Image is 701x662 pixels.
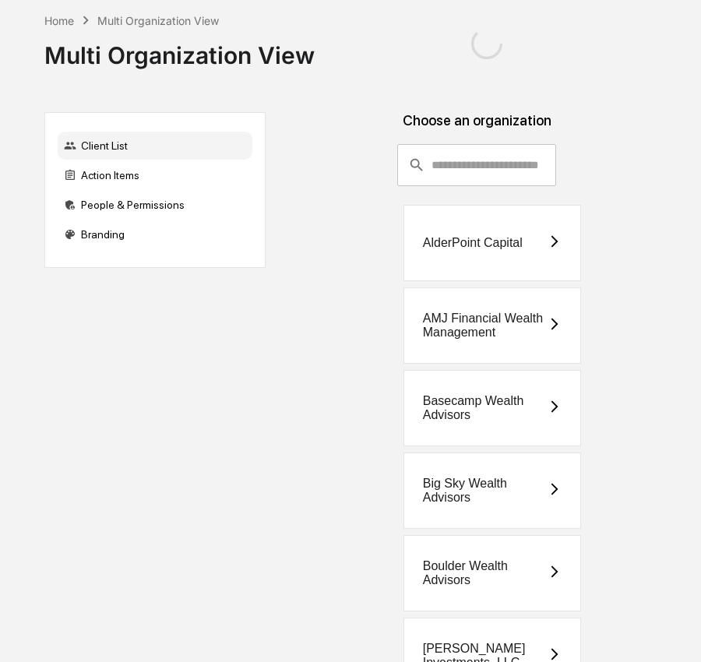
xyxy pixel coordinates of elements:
div: People & Permissions [58,191,252,219]
div: AMJ Financial Wealth Management [423,312,548,340]
div: Client List [58,132,252,160]
div: Action Items [58,161,252,189]
div: Multi Organization View [44,29,315,69]
div: Choose an organization [278,112,675,144]
div: Multi Organization View [97,14,219,27]
div: Branding [58,220,252,248]
div: Basecamp Wealth Advisors [423,394,548,422]
div: Big Sky Wealth Advisors [423,477,548,505]
div: Boulder Wealth Advisors [423,559,548,587]
div: AlderPoint Capital [423,236,523,250]
div: consultant-dashboard__filter-organizations-search-bar [397,144,556,186]
div: Home [44,14,74,27]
